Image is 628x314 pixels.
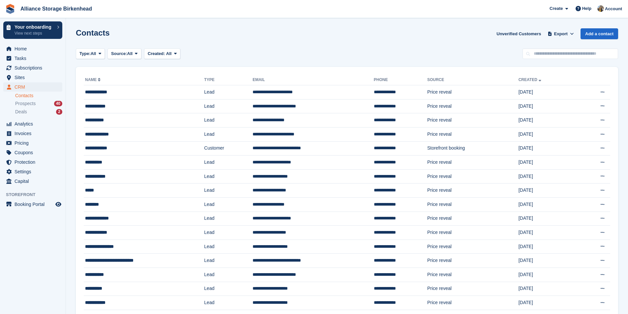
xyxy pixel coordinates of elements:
[3,54,62,63] a: menu
[554,31,568,37] span: Export
[519,296,577,310] td: [DATE]
[18,3,95,14] a: Alliance Storage Birkenhead
[3,119,62,128] a: menu
[427,75,519,85] th: Source
[144,48,180,59] button: Created: All
[3,148,62,157] a: menu
[166,51,172,56] span: All
[519,268,577,282] td: [DATE]
[519,282,577,296] td: [DATE]
[15,82,54,92] span: CRM
[15,119,54,128] span: Analytics
[427,240,519,254] td: Price reveal
[3,21,62,39] a: Your onboarding View next steps
[204,156,253,170] td: Lead
[76,48,105,59] button: Type: All
[3,44,62,53] a: menu
[519,197,577,212] td: [DATE]
[519,141,577,156] td: [DATE]
[427,85,519,100] td: Price reveal
[204,268,253,282] td: Lead
[427,226,519,240] td: Price reveal
[148,51,165,56] span: Created:
[427,254,519,268] td: Price reveal
[427,197,519,212] td: Price reveal
[79,50,91,57] span: Type:
[546,28,575,39] button: Export
[204,127,253,141] td: Lead
[204,254,253,268] td: Lead
[519,254,577,268] td: [DATE]
[494,28,544,39] a: Unverified Customers
[427,127,519,141] td: Price reveal
[15,177,54,186] span: Capital
[253,75,374,85] th: Email
[54,101,62,106] div: 40
[3,129,62,138] a: menu
[597,5,604,12] img: Steve McLoughlin
[3,157,62,167] a: menu
[85,77,102,82] a: Name
[204,296,253,310] td: Lead
[204,282,253,296] td: Lead
[15,100,62,107] a: Prospects 40
[427,156,519,170] td: Price reveal
[204,169,253,184] td: Lead
[3,73,62,82] a: menu
[3,200,62,209] a: menu
[427,282,519,296] td: Price reveal
[54,200,62,208] a: Preview store
[15,25,54,29] p: Your onboarding
[15,200,54,209] span: Booking Portal
[519,240,577,254] td: [DATE]
[204,113,253,128] td: Lead
[111,50,127,57] span: Source:
[56,109,62,115] div: 2
[519,169,577,184] td: [DATE]
[204,85,253,100] td: Lead
[204,99,253,113] td: Lead
[15,63,54,72] span: Subscriptions
[3,82,62,92] a: menu
[204,141,253,156] td: Customer
[15,129,54,138] span: Invoices
[204,184,253,198] td: Lead
[3,63,62,72] a: menu
[15,167,54,176] span: Settings
[519,113,577,128] td: [DATE]
[519,212,577,226] td: [DATE]
[15,108,62,115] a: Deals 2
[427,212,519,226] td: Price reveal
[427,141,519,156] td: Storefront booking
[427,99,519,113] td: Price reveal
[91,50,96,57] span: All
[76,28,110,37] h1: Contacts
[3,177,62,186] a: menu
[427,169,519,184] td: Price reveal
[204,212,253,226] td: Lead
[15,44,54,53] span: Home
[427,184,519,198] td: Price reveal
[6,191,66,198] span: Storefront
[3,138,62,148] a: menu
[204,226,253,240] td: Lead
[107,48,141,59] button: Source: All
[427,113,519,128] td: Price reveal
[15,73,54,82] span: Sites
[519,156,577,170] td: [DATE]
[15,30,54,36] p: View next steps
[15,157,54,167] span: Protection
[127,50,133,57] span: All
[582,5,591,12] span: Help
[3,167,62,176] a: menu
[550,5,563,12] span: Create
[15,93,62,99] a: Contacts
[15,109,27,115] span: Deals
[605,6,622,12] span: Account
[519,184,577,198] td: [DATE]
[519,99,577,113] td: [DATE]
[427,268,519,282] td: Price reveal
[15,138,54,148] span: Pricing
[519,85,577,100] td: [DATE]
[204,75,253,85] th: Type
